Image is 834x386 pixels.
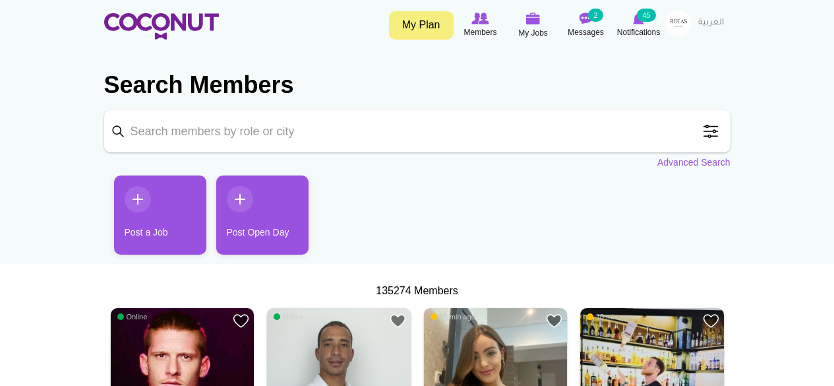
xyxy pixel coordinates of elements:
img: Browse Members [471,13,489,24]
div: 135274 Members [104,284,730,299]
a: Post a Job [114,176,206,255]
a: Add to Favourites [390,313,406,329]
a: Advanced Search [657,156,730,169]
a: Browse Members Members [454,10,507,40]
small: 2 [588,9,603,22]
span: 10 min ago [587,312,632,321]
a: Messages Messages 2 [560,10,612,40]
a: My Jobs My Jobs [507,10,560,41]
a: My Plan [389,11,454,40]
span: My Jobs [518,26,548,40]
span: Online [274,312,304,321]
img: My Jobs [526,13,541,24]
a: Add to Favourites [703,313,719,329]
a: Add to Favourites [546,313,562,329]
a: العربية [692,10,730,36]
small: 45 [637,9,655,22]
span: Members [463,26,496,39]
img: Home [104,13,219,40]
li: 2 / 2 [206,176,299,265]
a: Notifications Notifications 45 [612,10,665,40]
span: 10 min ago [431,312,475,321]
span: Notifications [617,26,660,39]
h2: Search Members [104,69,730,101]
li: 1 / 2 [104,176,196,265]
span: Messages [568,26,604,39]
img: Messages [580,13,593,24]
a: Post Open Day [216,176,309,255]
img: Notifications [633,13,644,24]
a: Add to Favourites [233,313,249,329]
input: Search members by role or city [104,110,730,152]
span: Online [117,312,148,321]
